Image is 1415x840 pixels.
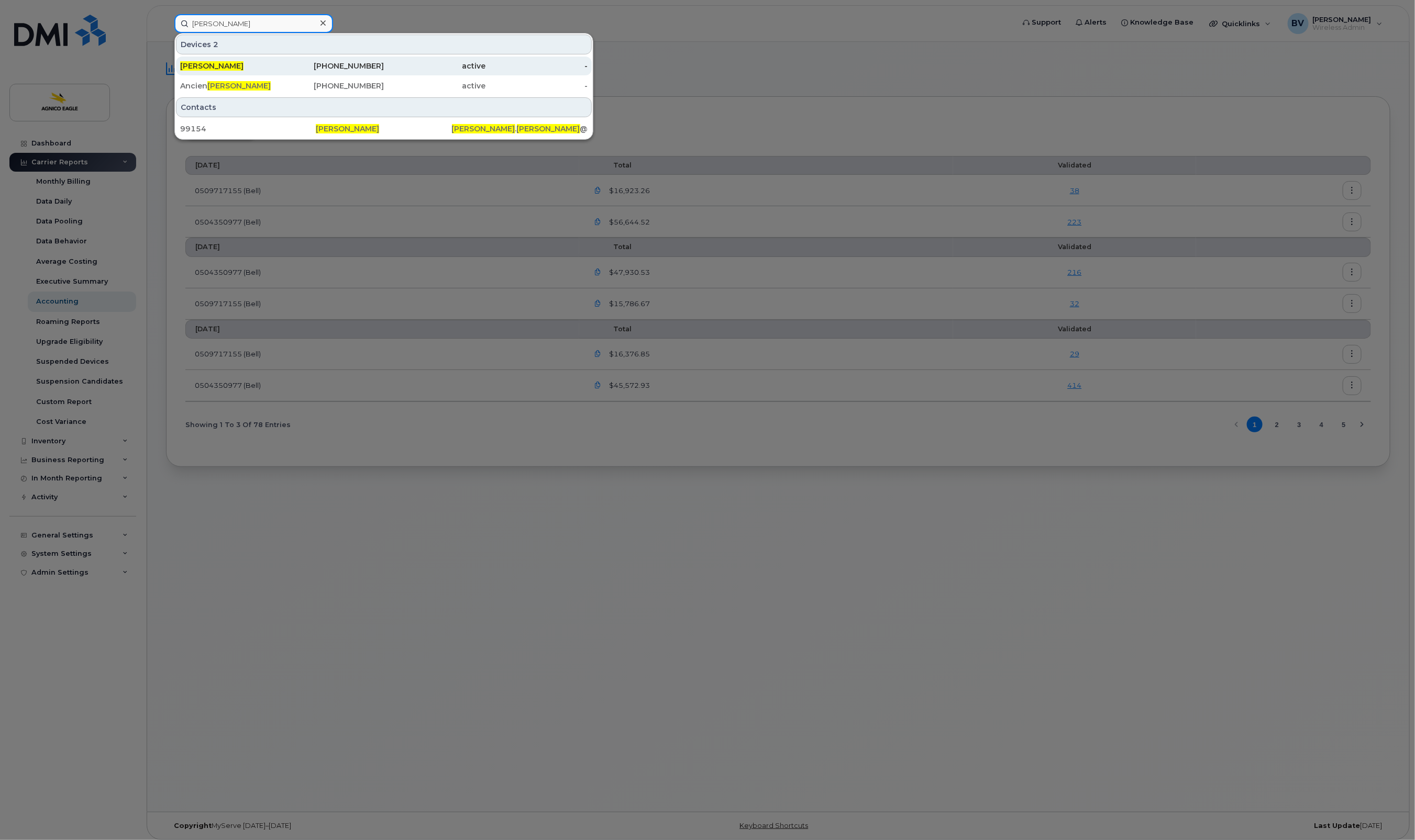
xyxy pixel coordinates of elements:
[384,61,486,71] div: active
[176,97,592,117] div: Contacts
[207,81,271,91] span: [PERSON_NAME]
[180,81,282,91] div: Ancien
[486,81,588,91] div: -
[176,57,592,75] a: [PERSON_NAME][PHONE_NUMBER]active-
[213,39,218,50] span: 2
[384,81,486,91] div: active
[517,124,580,133] span: [PERSON_NAME]
[316,124,379,133] span: [PERSON_NAME]
[282,81,384,91] div: [PHONE_NUMBER]
[180,124,316,134] div: 99154
[452,124,588,134] div: . @[DOMAIN_NAME]
[176,76,592,95] a: Ancien[PERSON_NAME][PHONE_NUMBER]active-
[180,61,244,71] span: [PERSON_NAME]
[176,35,592,54] div: Devices
[486,61,588,71] div: -
[176,119,592,138] a: 99154[PERSON_NAME][PERSON_NAME].[PERSON_NAME]@[DOMAIN_NAME]
[282,61,384,71] div: [PHONE_NUMBER]
[452,124,515,133] span: [PERSON_NAME]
